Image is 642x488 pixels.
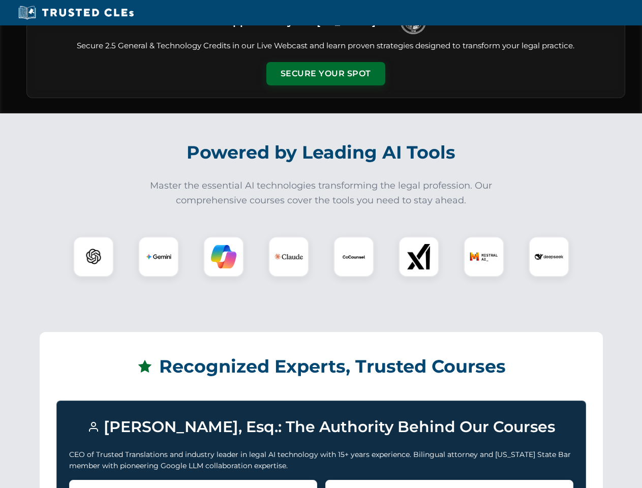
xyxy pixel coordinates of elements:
[274,242,303,271] img: Claude Logo
[138,236,179,277] div: Gemini
[211,244,236,269] img: Copilot Logo
[399,236,439,277] div: xAI
[146,244,171,269] img: Gemini Logo
[39,40,613,52] p: Secure 2.5 General & Technology Credits in our Live Webcast and learn proven strategies designed ...
[143,178,499,208] p: Master the essential AI technologies transforming the legal profession. Our comprehensive courses...
[56,349,586,384] h2: Recognized Experts, Trusted Courses
[203,236,244,277] div: Copilot
[341,244,366,269] img: CoCounsel Logo
[464,236,504,277] div: Mistral AI
[40,135,603,170] h2: Powered by Leading AI Tools
[268,236,309,277] div: Claude
[266,62,385,85] button: Secure Your Spot
[535,242,563,271] img: DeepSeek Logo
[69,413,573,441] h3: [PERSON_NAME], Esq.: The Authority Behind Our Courses
[79,242,108,271] img: ChatGPT Logo
[406,244,432,269] img: xAI Logo
[333,236,374,277] div: CoCounsel
[73,236,114,277] div: ChatGPT
[529,236,569,277] div: DeepSeek
[470,242,498,271] img: Mistral AI Logo
[69,449,573,472] p: CEO of Trusted Translations and industry leader in legal AI technology with 15+ years experience....
[15,5,137,20] img: Trusted CLEs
